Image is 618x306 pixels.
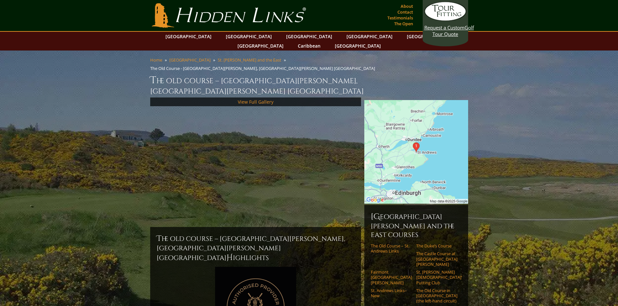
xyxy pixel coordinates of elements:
a: The Duke’s Course [416,243,457,248]
a: [GEOGRAPHIC_DATA] [332,41,384,51]
a: Home [150,57,162,63]
a: [GEOGRAPHIC_DATA] [234,41,287,51]
a: Contact [396,7,415,17]
a: St. [PERSON_NAME] and the East [218,57,281,63]
h2: The Old Course – [GEOGRAPHIC_DATA][PERSON_NAME], [GEOGRAPHIC_DATA][PERSON_NAME] [GEOGRAPHIC_DATA]... [157,233,355,263]
a: [GEOGRAPHIC_DATA] [162,32,215,41]
a: Testimonials [386,13,415,22]
a: View Full Gallery [238,99,273,105]
img: Google Map of St Andrews Links, St Andrews, United Kingdom [364,100,468,204]
span: H [226,253,233,263]
a: The Open [393,19,415,28]
a: [GEOGRAPHIC_DATA] [404,32,456,41]
a: [GEOGRAPHIC_DATA] [343,32,396,41]
a: Caribbean [295,41,324,51]
h6: [GEOGRAPHIC_DATA][PERSON_NAME] and the East Courses [371,211,462,239]
a: Request a CustomGolf Tour Quote [424,2,467,37]
li: The Old Course - [GEOGRAPHIC_DATA][PERSON_NAME], [GEOGRAPHIC_DATA][PERSON_NAME] [GEOGRAPHIC_DATA] [150,65,378,71]
a: The Castle Course at [GEOGRAPHIC_DATA][PERSON_NAME] [416,251,457,267]
a: About [399,2,415,11]
h1: The Old Course – [GEOGRAPHIC_DATA][PERSON_NAME], [GEOGRAPHIC_DATA][PERSON_NAME] [GEOGRAPHIC_DATA] [150,74,468,96]
a: The Old Course in [GEOGRAPHIC_DATA] (the left-hand circuit) [416,288,457,304]
a: The Old Course – St. Andrews Links [371,243,412,254]
span: Request a Custom [424,24,465,31]
a: [GEOGRAPHIC_DATA] [283,32,335,41]
a: Fairmont [GEOGRAPHIC_DATA][PERSON_NAME] [371,269,412,285]
a: St. [PERSON_NAME] [DEMOGRAPHIC_DATA]’ Putting Club [416,269,457,285]
a: [GEOGRAPHIC_DATA] [169,57,211,63]
a: St. Andrews Links–New [371,288,412,299]
a: [GEOGRAPHIC_DATA] [223,32,275,41]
